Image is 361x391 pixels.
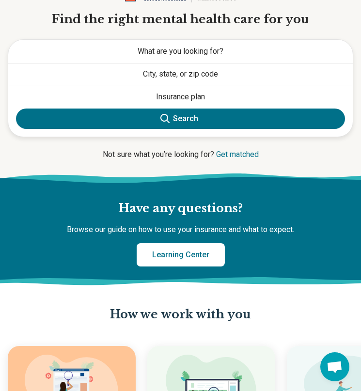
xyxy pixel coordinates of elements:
button: What are you looking for? [8,40,353,63]
p: How we work with you [110,306,251,323]
div: Open chat [320,352,349,381]
h2: Have any questions? [12,200,349,217]
p: Not sure what you’re looking for? [8,149,353,160]
h1: Find the right mental health care for you [8,11,353,28]
span: What are you looking for? [138,47,223,56]
button: Search [16,109,345,129]
p: Browse our guide on how to use your insurance and what to expect. [12,224,349,235]
a: Get matched [216,150,259,159]
a: Learning Center [137,243,225,266]
button: Show suggestions [8,85,353,109]
button: City, state, or zip code [8,63,353,85]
